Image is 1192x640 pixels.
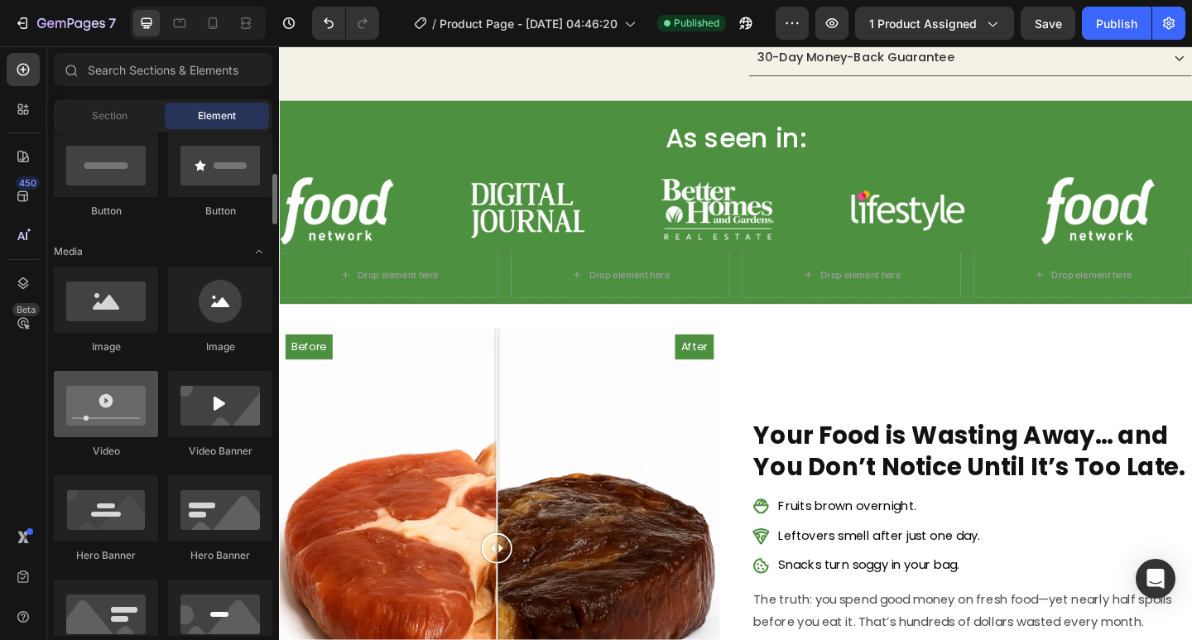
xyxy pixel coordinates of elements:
[1082,7,1151,40] button: Publish
[54,53,272,86] input: Search Sections & Elements
[7,7,123,40] button: 7
[168,339,272,354] div: Image
[829,142,953,216] img: [object Object]
[198,108,236,123] span: Element
[432,15,436,32] span: /
[108,13,116,33] p: 7
[622,156,746,201] img: [object Object]
[543,493,762,510] p: Fruits brown overnight.
[1136,559,1175,599] div: Open Intercom Messenger
[54,548,158,563] div: Hero Banner
[85,243,173,256] div: Drop element here
[840,243,928,256] div: Drop element here
[430,314,473,341] div: After
[1096,15,1137,32] div: Publish
[337,243,425,256] div: Drop element here
[54,339,158,354] div: Image
[543,525,762,542] p: Leftovers smell after just one day.
[312,7,379,40] div: Undo/Redo
[92,108,127,123] span: Section
[415,142,539,214] img: Alt image
[54,444,158,459] div: Video
[168,444,272,459] div: Video Banner
[168,548,272,563] div: Hero Banner
[543,556,762,574] p: Snacks turn soggy in your bag.
[16,176,40,190] div: 450
[12,303,40,316] div: Beta
[54,204,158,219] div: Button
[54,244,83,259] span: Media
[855,7,1014,40] button: 1 product assigned
[1021,7,1075,40] button: Save
[674,16,719,31] span: Published
[246,238,272,265] span: Toggle open
[279,46,1192,640] iframe: Design area
[1035,17,1062,31] span: Save
[589,243,676,256] div: Drop element here
[516,591,992,639] p: The truth: you spend good money on fresh food—yet nearly half spoils before you eat it. That’s hu...
[440,15,618,32] span: Product Page - [DATE] 04:46:20
[514,405,993,477] h2: Your Food is Wasting Away… and You Don’t Notice Until It’s Too Late.
[7,314,58,341] div: Before
[168,204,272,219] div: Button
[869,15,977,32] span: 1 product assigned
